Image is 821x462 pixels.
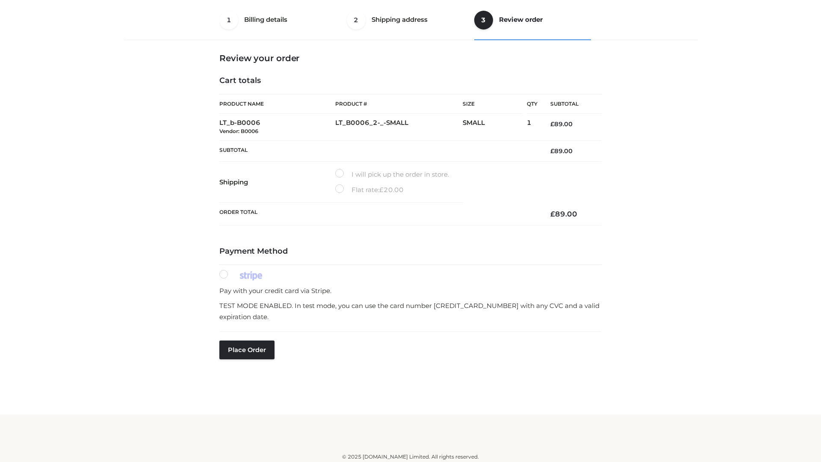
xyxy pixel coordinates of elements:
th: Product # [335,94,463,114]
th: Qty [527,94,537,114]
p: Pay with your credit card via Stripe. [219,285,602,296]
th: Subtotal [219,140,537,161]
bdi: 89.00 [550,210,577,218]
bdi: 20.00 [379,186,404,194]
small: Vendor: B0006 [219,128,258,134]
th: Size [463,95,523,114]
span: £ [550,120,554,128]
h3: Review your order [219,53,602,63]
button: Place order [219,341,275,359]
th: Subtotal [537,95,602,114]
label: Flat rate: [335,184,404,195]
span: £ [550,147,554,155]
span: £ [550,210,555,218]
h4: Cart totals [219,76,602,86]
td: LT_B0006_2-_-SMALL [335,114,463,141]
th: Product Name [219,94,335,114]
h4: Payment Method [219,247,602,256]
label: I will pick up the order in store. [335,169,449,180]
td: LT_b-B0006 [219,114,335,141]
bdi: 89.00 [550,120,573,128]
td: SMALL [463,114,527,141]
div: © 2025 [DOMAIN_NAME] Limited. All rights reserved. [127,453,694,461]
p: TEST MODE ENABLED. In test mode, you can use the card number [CREDIT_CARD_NUMBER] with any CVC an... [219,300,602,322]
bdi: 89.00 [550,147,573,155]
td: 1 [527,114,537,141]
th: Shipping [219,162,335,203]
th: Order Total [219,203,537,225]
span: £ [379,186,384,194]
